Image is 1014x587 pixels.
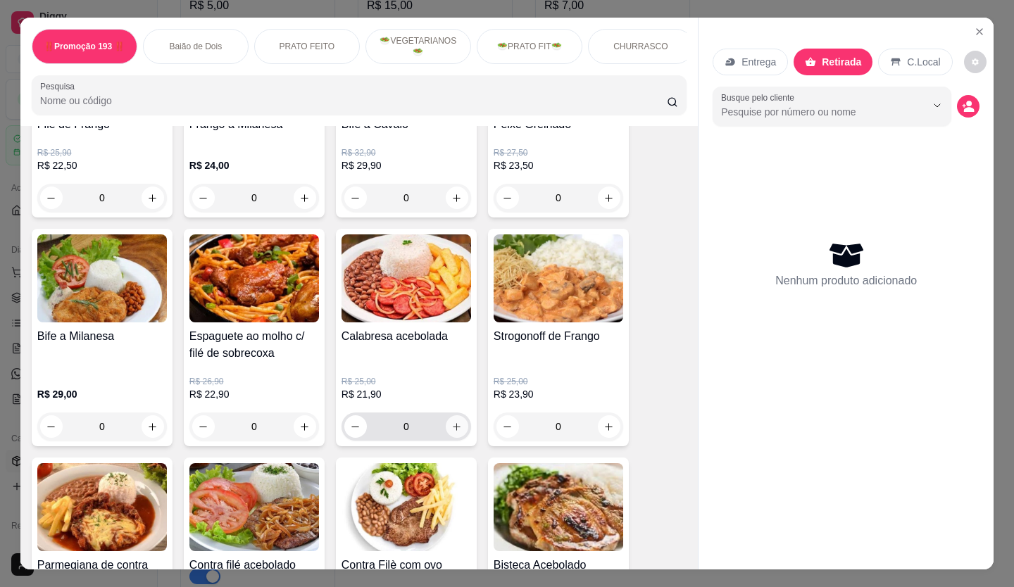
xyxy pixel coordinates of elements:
[344,187,367,209] button: decrease-product-quantity
[741,55,776,69] p: Entrega
[40,94,668,108] input: Pesquisa
[598,415,620,438] button: increase-product-quantity
[37,463,167,551] img: product-image
[342,234,471,322] img: product-image
[342,147,471,158] p: R$ 32,90
[494,387,623,401] p: R$ 23,90
[494,557,623,574] h4: Bisteca Acebolado
[192,415,215,438] button: decrease-product-quantity
[189,387,319,401] p: R$ 22,90
[189,328,319,362] h4: Espaguete ao molho c/ filé de sobrecoxa
[598,187,620,209] button: increase-product-quantity
[497,41,562,52] p: 🥗PRATO FIT🥗
[342,463,471,551] img: product-image
[37,328,167,345] h4: Bife a Milanesa
[721,105,903,119] input: Busque pelo cliente
[494,328,623,345] h4: Strogonoff de Frango
[377,35,459,58] p: 🥗VEGETARIANOS🥗
[446,415,468,438] button: increase-product-quantity
[957,95,979,118] button: decrease-product-quantity
[294,187,316,209] button: increase-product-quantity
[169,41,222,52] p: Baião de Dois
[189,234,319,322] img: product-image
[142,415,164,438] button: increase-product-quantity
[775,272,917,289] p: Nenhum produto adicionado
[342,158,471,172] p: R$ 29,90
[37,387,167,401] p: R$ 29,00
[494,147,623,158] p: R$ 27,50
[294,415,316,438] button: increase-product-quantity
[40,187,63,209] button: decrease-product-quantity
[721,91,799,103] label: Busque pelo cliente
[40,415,63,438] button: decrease-product-quantity
[142,187,164,209] button: increase-product-quantity
[342,557,471,574] h4: Contra Filè com ovo
[494,158,623,172] p: R$ 23,50
[926,94,949,117] button: Show suggestions
[496,187,519,209] button: decrease-product-quantity
[37,147,167,158] p: R$ 25,90
[37,158,167,172] p: R$ 22,50
[342,328,471,345] h4: Calabresa acebolada
[494,234,623,322] img: product-image
[189,557,319,574] h4: Contra filé acebolado
[189,158,319,172] p: R$ 24,00
[44,41,125,52] p: ‼️Promoção 193 ‼️
[342,376,471,387] p: R$ 25,00
[37,234,167,322] img: product-image
[344,415,367,438] button: decrease-product-quantity
[279,41,334,52] p: PRATO FEITO
[822,55,861,69] p: Retirada
[907,55,940,69] p: C.Local
[964,51,987,73] button: decrease-product-quantity
[494,376,623,387] p: R$ 25,00
[968,20,991,43] button: Close
[189,376,319,387] p: R$ 26,90
[613,41,668,52] p: CHURRASCO
[494,463,623,551] img: product-image
[192,187,215,209] button: decrease-product-quantity
[189,463,319,551] img: product-image
[40,80,80,92] label: Pesquisa
[342,387,471,401] p: R$ 21,90
[496,415,519,438] button: decrease-product-quantity
[446,187,468,209] button: increase-product-quantity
